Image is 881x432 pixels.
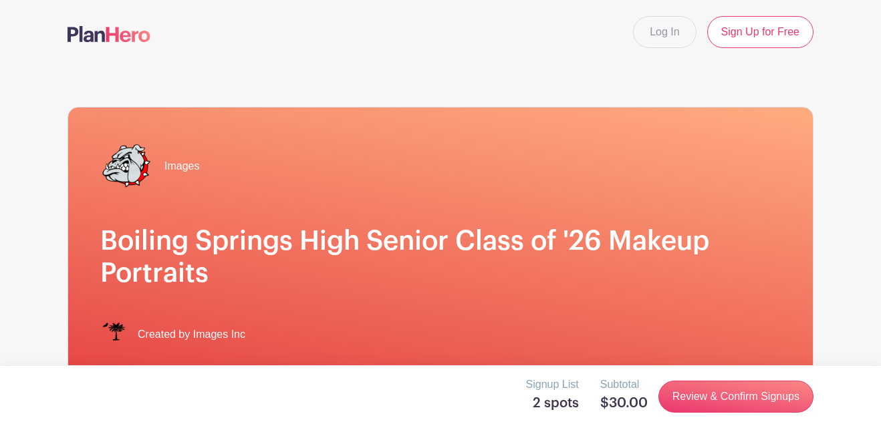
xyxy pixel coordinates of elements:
a: Review & Confirm Signups [658,381,813,413]
a: Sign Up for Free [707,16,813,48]
img: logo-507f7623f17ff9eddc593b1ce0a138ce2505c220e1c5a4e2b4648c50719b7d32.svg [68,26,150,42]
h5: $30.00 [600,395,648,411]
img: IMAGES%20logo%20transparenT%20PNG%20s.png [100,321,127,348]
h5: 2 spots [526,395,579,411]
img: bshs%20transp..png [100,140,154,193]
p: Subtotal [600,377,648,393]
span: Images [164,158,199,174]
a: Log In [633,16,696,48]
p: Signup List [526,377,579,393]
span: Created by Images Inc [138,327,245,343]
h1: Boiling Springs High Senior Class of '26 Makeup Portraits [100,225,781,289]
